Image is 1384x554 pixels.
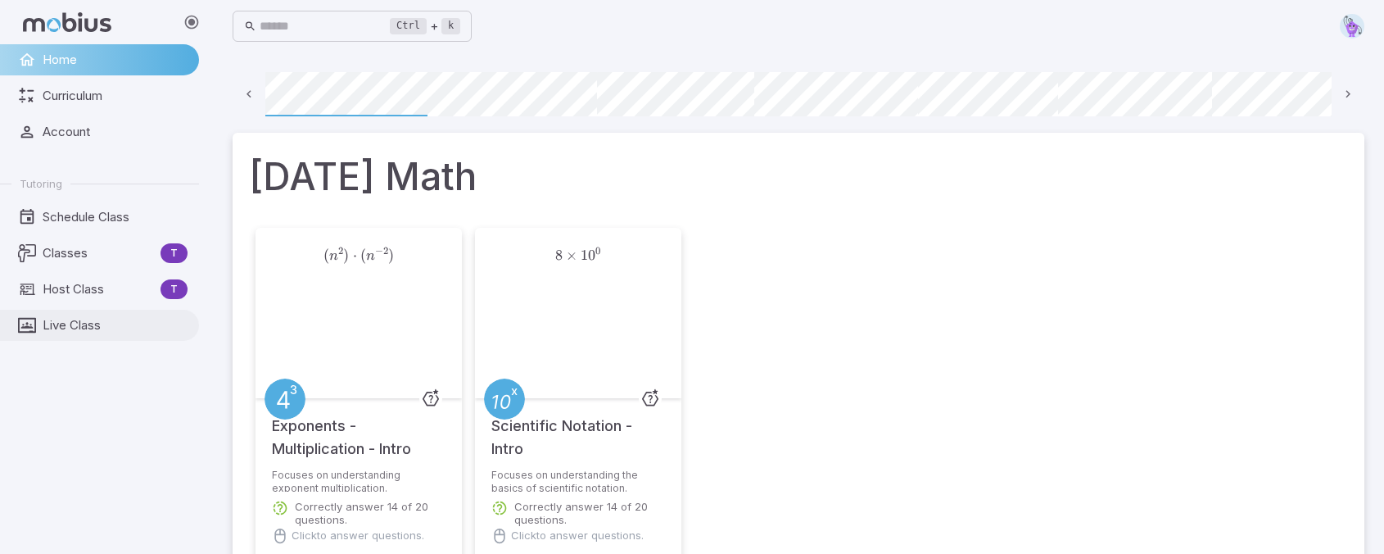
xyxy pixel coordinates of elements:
span: Schedule Class [43,208,188,226]
span: n [366,249,375,263]
span: Host Class [43,280,154,298]
span: T [161,281,188,297]
span: 2 [338,244,343,256]
span: n [329,249,338,263]
span: 2 [383,244,388,256]
span: × [566,247,577,264]
kbd: Ctrl [390,18,427,34]
a: Exponents [265,379,305,420]
span: ) [388,247,394,264]
p: Correctly answer 14 of 20 questions. [514,500,665,526]
h5: Exponents - Multiplication - Intro [272,398,446,461]
span: − [375,244,383,256]
span: Curriculum [43,87,188,105]
a: Scientific Notation [484,379,525,420]
h1: [DATE] Math [249,149,1348,205]
p: Correctly answer 14 of 20 questions. [295,500,446,526]
span: Home [43,51,188,69]
span: Account [43,123,188,141]
span: T [161,245,188,261]
span: ( [323,247,329,264]
p: Focuses on understanding exponent multiplication. [272,469,446,492]
span: ) [343,247,349,264]
span: 0 [588,247,595,264]
span: Live Class [43,316,188,334]
h5: Scientific Notation - Intro [491,398,665,461]
span: Classes [43,244,154,262]
p: Click to answer questions. [292,528,424,544]
p: Click to answer questions. [511,528,644,544]
p: Focuses on understanding the basics of scientific notation. [491,469,665,492]
span: ( [360,247,366,264]
span: 8 [555,247,563,264]
div: + [390,16,460,36]
img: pentagon.svg [1340,14,1364,39]
span: Tutoring [20,176,62,191]
kbd: k [441,18,460,34]
span: 1 [581,247,588,264]
span: 0 [595,244,600,256]
span: ⋅ [353,247,357,264]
